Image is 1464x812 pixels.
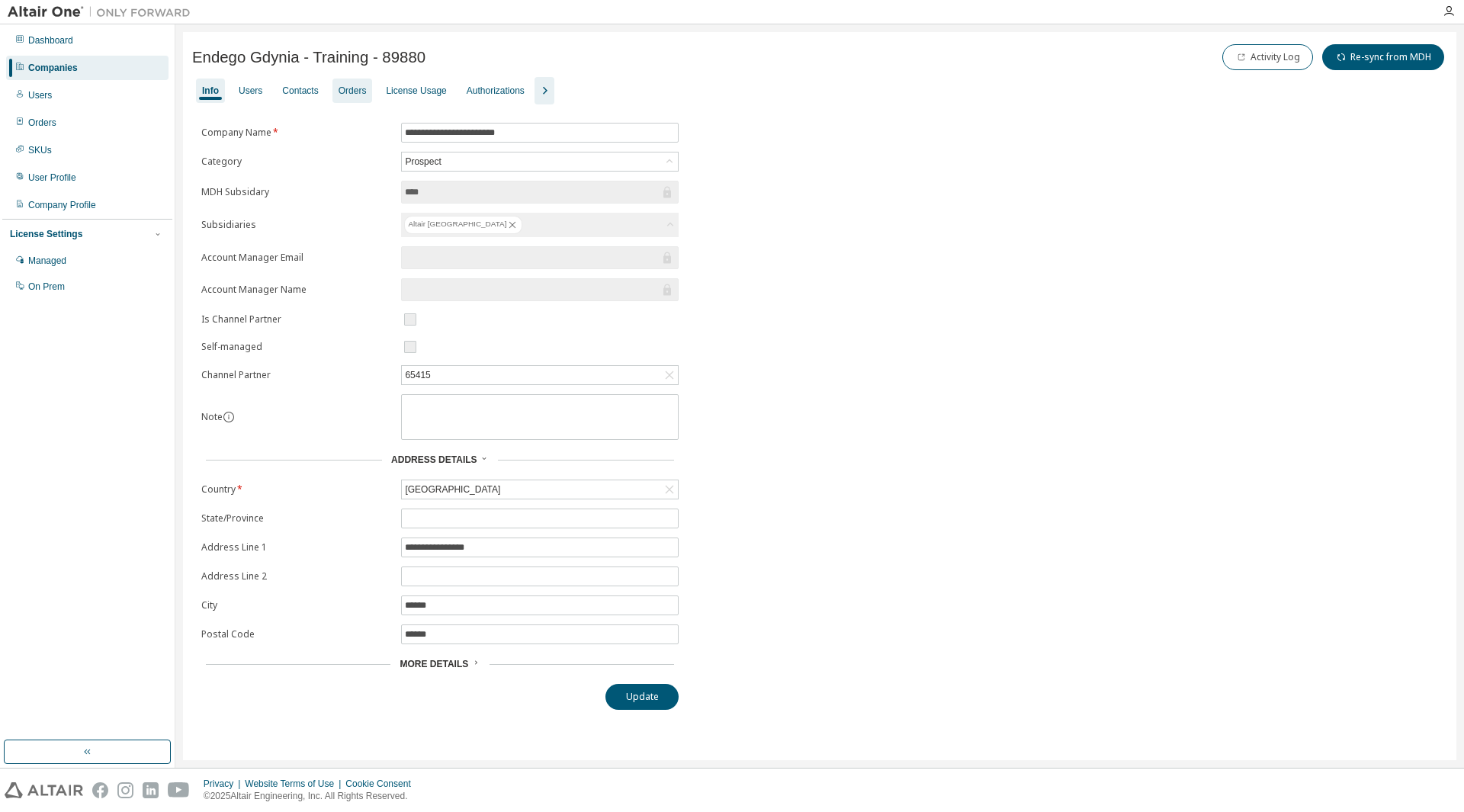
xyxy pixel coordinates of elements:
[386,85,446,97] div: License Usage
[28,144,52,156] div: SKUs
[28,89,52,101] div: Users
[192,49,425,66] span: Endego Gdynia - Training - 89880
[201,284,392,296] label: Account Manager Name
[201,570,392,583] label: Address Line 2
[403,367,432,384] div: 65415
[201,313,392,326] label: Is Channel Partner
[201,186,392,198] label: MDH Subsidary
[391,454,477,465] span: Address Details
[28,255,66,267] div: Managed
[5,782,83,798] img: altair_logo.svg
[402,366,678,384] div: 65415
[202,85,219,97] div: Info
[223,411,235,423] button: information
[28,117,56,129] div: Orders
[143,782,159,798] img: linkedin.svg
[201,369,392,381] label: Channel Partner
[345,778,419,790] div: Cookie Consent
[168,782,190,798] img: youtube.svg
[403,153,443,170] div: Prospect
[467,85,525,97] div: Authorizations
[10,228,82,240] div: License Settings
[402,152,678,171] div: Prospect
[201,410,223,423] label: Note
[201,628,392,640] label: Postal Code
[28,172,76,184] div: User Profile
[201,127,392,139] label: Company Name
[403,481,502,498] div: [GEOGRAPHIC_DATA]
[402,480,678,499] div: [GEOGRAPHIC_DATA]
[201,599,392,611] label: City
[201,219,392,231] label: Subsidiaries
[400,659,468,669] span: More Details
[339,85,367,97] div: Orders
[8,5,198,20] img: Altair One
[204,790,420,803] p: © 2025 Altair Engineering, Inc. All Rights Reserved.
[201,252,392,264] label: Account Manager Email
[239,85,262,97] div: Users
[201,483,392,496] label: Country
[204,778,245,790] div: Privacy
[201,541,392,554] label: Address Line 1
[245,778,345,790] div: Website Terms of Use
[282,85,318,97] div: Contacts
[28,199,96,211] div: Company Profile
[28,62,78,74] div: Companies
[201,512,392,525] label: State/Province
[117,782,133,798] img: instagram.svg
[201,341,392,353] label: Self-managed
[28,281,65,293] div: On Prem
[1222,44,1313,70] button: Activity Log
[404,216,522,234] div: Altair [GEOGRAPHIC_DATA]
[92,782,108,798] img: facebook.svg
[28,34,73,47] div: Dashboard
[201,156,392,168] label: Category
[605,684,679,710] button: Update
[401,213,679,237] div: Altair [GEOGRAPHIC_DATA]
[1322,44,1444,70] button: Re-sync from MDH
